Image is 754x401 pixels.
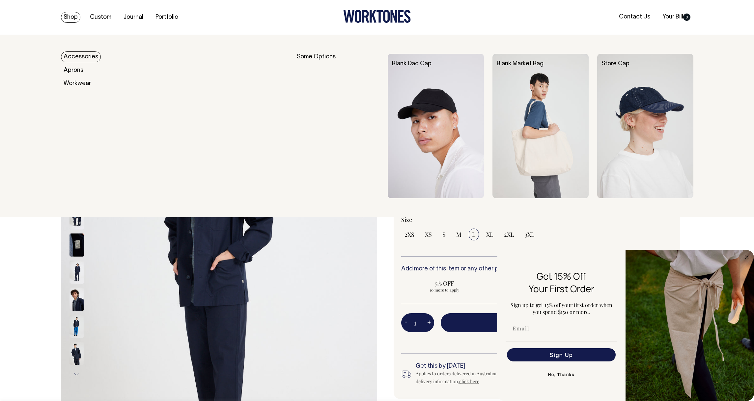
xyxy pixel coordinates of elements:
[422,229,435,240] input: XS
[121,12,146,23] a: Journal
[511,301,612,315] span: Sign up to get 15% off your first order when you spend $150 or more.
[472,231,476,238] span: L
[495,279,576,287] span: 10% OFF
[616,12,653,22] a: Contact Us
[537,270,586,282] span: Get 15% Off
[61,51,101,62] a: Accessories
[70,206,84,230] img: dark-navy
[401,316,410,329] button: -
[521,229,538,240] input: 3XL
[683,14,690,21] span: 0
[529,282,594,295] span: Your First Order
[486,231,493,238] span: XL
[401,229,418,240] input: 2XS
[626,250,754,401] img: 5e34ad8f-4f05-4173-92a8-ea475ee49ac9.jpeg
[441,313,673,332] button: Add to bill —AUD120.00
[153,12,181,23] a: Portfolio
[72,367,82,382] button: Next
[504,231,514,238] span: 2XL
[61,12,80,23] a: Shop
[506,342,617,342] img: underline
[416,363,549,370] h6: Get this by [DATE]
[439,229,449,240] input: S
[483,229,497,240] input: XL
[506,368,617,381] button: No, Thanks
[469,229,479,240] input: L
[388,54,484,198] img: Blank Dad Cap
[495,287,576,293] span: 25 more to apply
[441,336,673,344] span: Spend AUD350 more to get FREE SHIPPING
[416,370,549,386] div: Applies to orders delivered in Australian metro areas. For all delivery information, .
[492,277,579,294] input: 10% OFF 25 more to apply
[501,229,517,240] input: 2XL
[453,229,465,240] input: M
[497,250,754,401] div: FLYOUT Form
[601,61,629,67] a: Store Cap
[87,12,114,23] a: Custom
[743,253,751,261] button: Close dialog
[297,54,379,198] div: Some Options
[424,316,434,329] button: +
[401,277,489,294] input: 5% OFF 10 more to apply
[401,216,673,224] div: Size
[597,54,693,198] img: Store Cap
[405,279,485,287] span: 5% OFF
[70,342,84,365] img: dark-navy
[456,231,461,238] span: M
[70,288,84,311] img: dark-navy
[492,54,589,198] img: Blank Market Bag
[525,231,535,238] span: 3XL
[425,231,432,238] span: XS
[405,287,485,293] span: 10 more to apply
[459,378,479,385] a: click here
[61,65,86,76] a: Aprons
[660,12,693,22] a: Your Bill0
[70,315,84,338] img: dark-navy
[61,78,94,89] a: Workwear
[70,261,84,284] img: dark-navy
[497,61,544,67] a: Blank Market Bag
[507,348,616,361] button: Sign Up
[392,61,432,67] a: Blank Dad Cap
[507,322,616,335] input: Email
[442,231,446,238] span: S
[70,233,84,257] img: dark-navy
[405,231,414,238] span: 2XS
[401,266,673,272] h6: Add more of this item or any other pieces from the collection to save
